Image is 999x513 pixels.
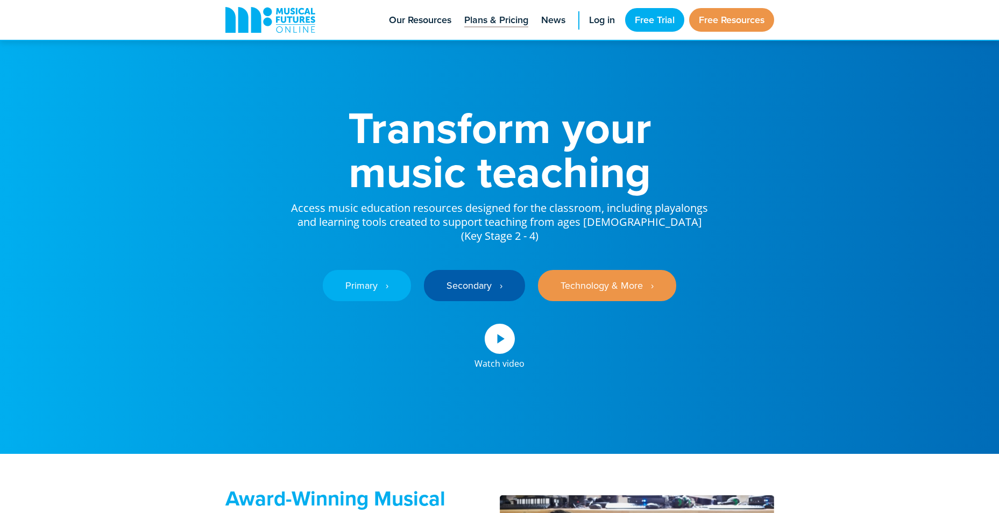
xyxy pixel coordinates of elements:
a: Primary ‎‏‏‎ ‎ › [323,270,411,301]
span: Log in [589,13,615,27]
div: Watch video [474,354,525,368]
span: Plans & Pricing [464,13,528,27]
p: Access music education resources designed for the classroom, including playalongs and learning to... [290,194,710,243]
a: Free Resources [689,8,774,32]
a: Technology & More ‎‏‏‎ ‎ › [538,270,676,301]
span: News [541,13,565,27]
h1: Transform your music teaching [290,105,710,194]
a: Secondary ‎‏‏‎ ‎ › [424,270,525,301]
span: Our Resources [389,13,451,27]
a: Free Trial [625,8,684,32]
